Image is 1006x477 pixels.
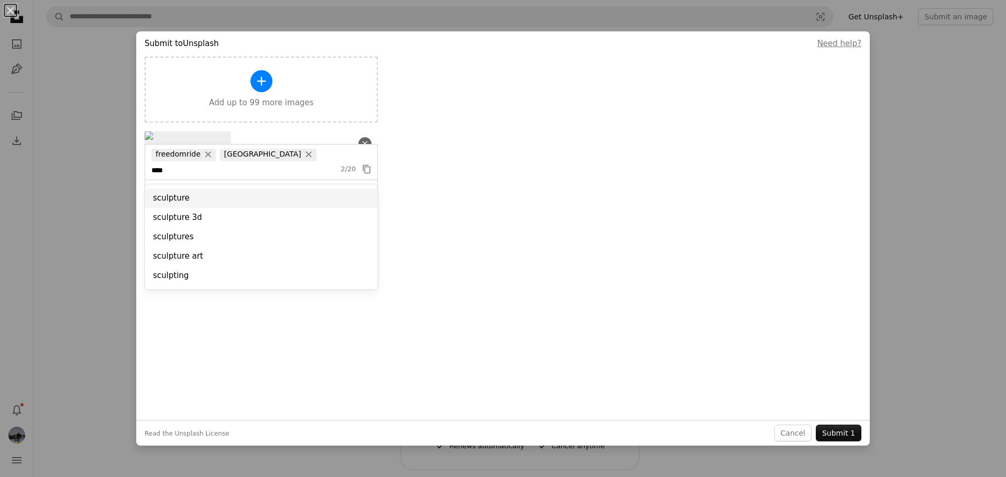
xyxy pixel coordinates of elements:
[151,149,216,161] span: freedomride
[201,149,216,160] button: ×
[145,208,378,227] div: sculpture 3d
[145,37,219,50] h4: Submit to Unsplash
[145,188,378,208] div: sculpture
[145,227,378,247] div: sculptures
[817,39,861,48] a: Need help?
[816,425,861,441] button: Submit 1
[145,266,378,285] div: sculpting
[774,425,812,441] button: Cancel
[145,247,378,266] div: sculpture art
[341,164,356,174] span: 2/20
[145,430,229,438] a: Read the Unsplash License
[209,70,313,109] button: Add up to 99 more images
[301,149,316,160] button: ×
[220,149,316,161] span: [GEOGRAPHIC_DATA]
[358,160,376,178] button: Copy to clipboard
